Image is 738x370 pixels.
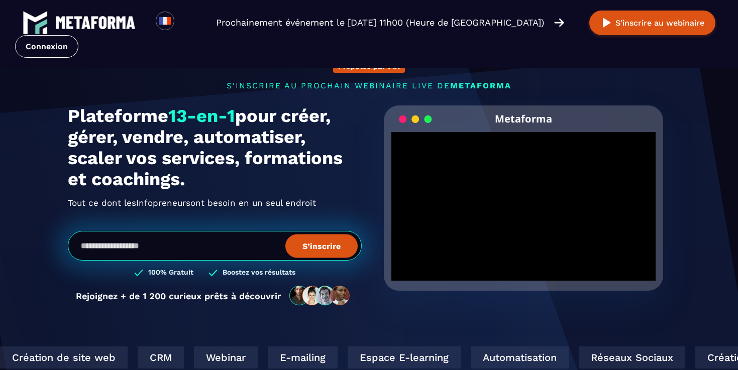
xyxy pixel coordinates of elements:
div: CRM [136,346,182,368]
img: checked [208,268,218,278]
img: logo [23,10,48,35]
h2: Metaforma [495,105,552,132]
a: Connexion [15,35,78,58]
button: S’inscrire au webinaire [589,11,715,35]
img: fr [159,15,171,27]
input: Search for option [183,17,190,29]
h2: Tout ce dont les ont besoin en un seul endroit [68,195,362,211]
h1: Plateforme pour créer, gérer, vendre, automatiser, scaler vos services, formations et coachings. [68,105,362,190]
img: community-people [286,285,354,306]
img: checked [134,268,143,278]
img: arrow-right [554,17,564,28]
div: Automatisation [469,346,567,368]
img: loading [399,114,432,124]
img: play [600,17,613,29]
p: s'inscrire au prochain webinaire live de [68,81,671,90]
div: Search for option [174,12,199,34]
span: Infopreneurs [136,195,190,211]
p: Prochainement événement le [DATE] 11h00 (Heure de [GEOGRAPHIC_DATA]) [216,16,544,30]
div: Réseaux Sociaux [577,346,683,368]
div: Espace E-learning [346,346,459,368]
span: 13-en-1 [168,105,235,127]
p: Rejoignez + de 1 200 curieux prêts à découvrir [76,291,281,301]
img: logo [55,16,136,29]
h3: 100% Gratuit [148,268,193,278]
div: E-mailing [266,346,336,368]
button: S’inscrire [285,234,358,258]
span: METAFORMA [450,81,511,90]
div: Webinar [192,346,256,368]
h3: Boostez vos résultats [223,268,295,278]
